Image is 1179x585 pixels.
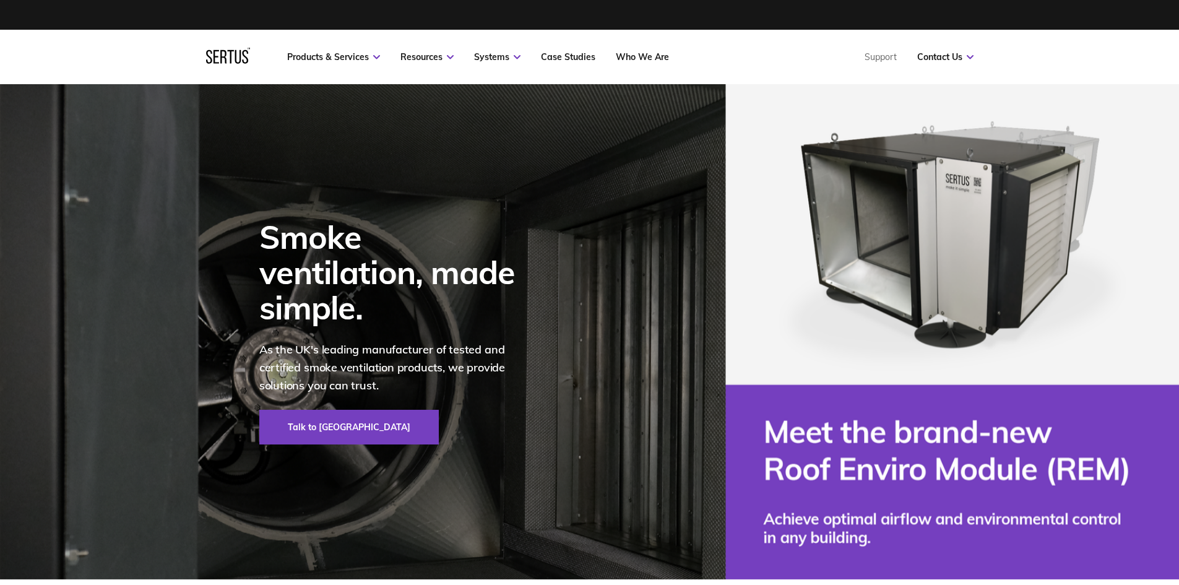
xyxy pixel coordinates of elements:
[474,51,520,63] a: Systems
[259,341,532,394] p: As the UK's leading manufacturer of tested and certified smoke ventilation products, we provide s...
[865,51,897,63] a: Support
[541,51,595,63] a: Case Studies
[917,51,974,63] a: Contact Us
[259,219,532,326] div: Smoke ventilation, made simple.
[616,51,669,63] a: Who We Are
[259,410,439,444] a: Talk to [GEOGRAPHIC_DATA]
[400,51,454,63] a: Resources
[287,51,380,63] a: Products & Services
